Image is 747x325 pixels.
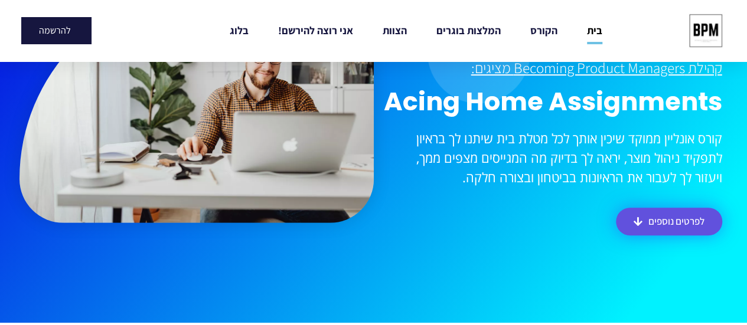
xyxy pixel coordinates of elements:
[278,17,353,44] a: אני רוצה להירשם!
[177,17,654,44] nav: Menu
[530,17,557,44] a: הקורס
[383,17,407,44] a: הצוות
[380,129,722,187] p: קורס אונליין ממוקד שיכין אותך לכל מטלת בית שיתנו לך בראיון לתפקיד ניהול מוצר, יראה לך בדיוק מה המ...
[21,17,92,44] a: להרשמה
[648,216,704,226] span: לפרטים נוספים
[587,17,602,44] a: בית
[436,17,501,44] a: המלצות בוגרים
[380,87,722,117] h1: Acing Home Assignments
[230,17,249,44] a: בלוג
[39,26,71,35] span: להרשמה
[471,58,722,77] u: קהילת Becoming Product Managers מציגים:
[684,9,728,52] img: cropped-bpm-logo-1.jpeg
[616,208,722,235] a: לפרטים נוספים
